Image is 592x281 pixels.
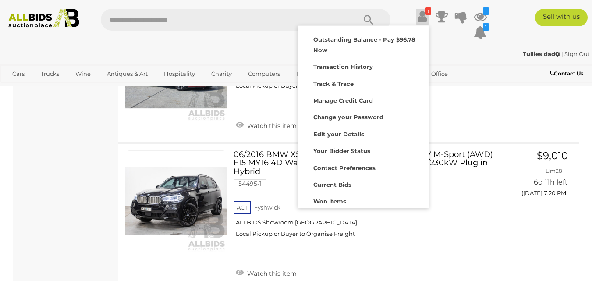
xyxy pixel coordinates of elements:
strong: Change your Password [313,114,383,121]
strong: Manage Credit Card [313,97,373,104]
a: Trucks [35,67,65,81]
strong: Track & Trace [313,80,354,87]
a: Watch this item [234,118,299,132]
a: Current Bids [298,175,429,192]
span: | [561,50,563,57]
a: Antiques & Art [101,67,153,81]
a: Cars [7,67,30,81]
a: Hospitality [158,67,201,81]
strong: Tullies dad [523,50,560,57]
a: Outstanding Balance - Pay $96.78 Now [298,30,429,57]
strong: Outstanding Balance - Pay $96.78 Now [313,36,415,53]
a: Your Bidder Status [298,142,429,158]
a: Computers [242,67,286,81]
a: ! [416,9,429,25]
strong: Won Items [313,198,346,205]
a: Edit your Details [298,125,429,142]
a: Transaction History [298,57,429,74]
i: ! [425,7,431,15]
a: Won Items [298,192,429,209]
a: Contact Us [550,69,585,78]
strong: Your Bidder Status [313,147,370,154]
a: $9,010 Lim28 6d 11h left ([DATE] 7:20 PM) [509,150,570,202]
img: Allbids.com.au [4,9,83,28]
button: Search [347,9,390,31]
span: Watch this item [245,122,297,130]
a: Sign Out [564,50,590,57]
b: Contact Us [550,70,583,77]
i: 1 [483,23,489,31]
a: Office [425,67,454,81]
span: Watch this item [245,270,297,277]
a: Sell with us [535,9,588,26]
a: Watch this item [234,266,299,279]
i: 1 [483,7,489,15]
strong: Contact Preferences [313,164,376,171]
a: Contact Preferences [298,159,429,175]
a: Tullies dad [523,50,561,57]
a: Charity [206,67,238,81]
a: Change your Password [298,108,429,124]
a: 1 [474,25,487,40]
a: 1/2014 Citroen C3 Exclusive 1.6 A5 MY14 5d Hatchback Red 1.6L 54669-1 ACT Fyshwick ALLBIDS Showro... [240,20,496,96]
strong: Current Bids [313,181,351,188]
a: Wine [70,67,96,81]
a: Manage Credit Card [298,91,429,108]
span: $9,010 [537,149,568,162]
strong: Transaction History [313,63,373,70]
a: Track & Trace [298,75,429,91]
a: [GEOGRAPHIC_DATA] [41,81,114,96]
strong: Edit your Details [313,131,364,138]
a: Sports [7,81,36,96]
a: Household [291,67,333,81]
a: 06/2016 BMW X5 xDRIVE 40e iPerformance PHEV M-Sport (AWD) F15 MY16 4D Wagon Black Saphhire Metall... [240,150,496,245]
a: 1 [474,9,487,25]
